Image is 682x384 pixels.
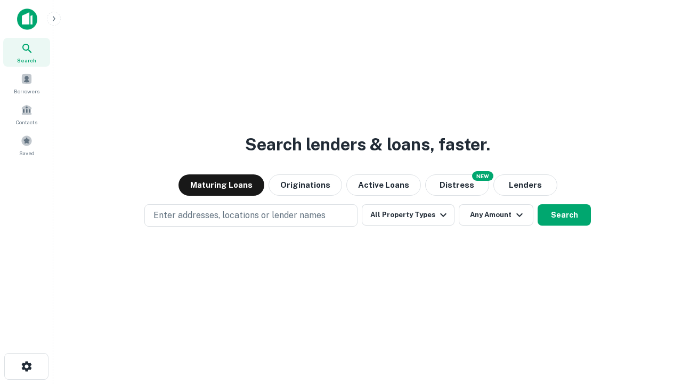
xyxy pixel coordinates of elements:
[245,132,490,157] h3: Search lenders & loans, faster.
[538,204,591,226] button: Search
[362,204,454,226] button: All Property Types
[19,149,35,157] span: Saved
[3,131,50,159] a: Saved
[144,204,358,227] button: Enter addresses, locations or lender names
[16,118,37,126] span: Contacts
[153,209,326,222] p: Enter addresses, locations or lender names
[472,171,493,181] div: NEW
[629,299,682,350] iframe: Chat Widget
[14,87,39,95] span: Borrowers
[425,174,489,196] button: Search distressed loans with lien and other non-mortgage details.
[17,56,36,65] span: Search
[3,69,50,98] a: Borrowers
[178,174,264,196] button: Maturing Loans
[459,204,533,226] button: Any Amount
[269,174,342,196] button: Originations
[17,9,37,30] img: capitalize-icon.png
[3,38,50,67] a: Search
[493,174,557,196] button: Lenders
[3,100,50,129] a: Contacts
[346,174,421,196] button: Active Loans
